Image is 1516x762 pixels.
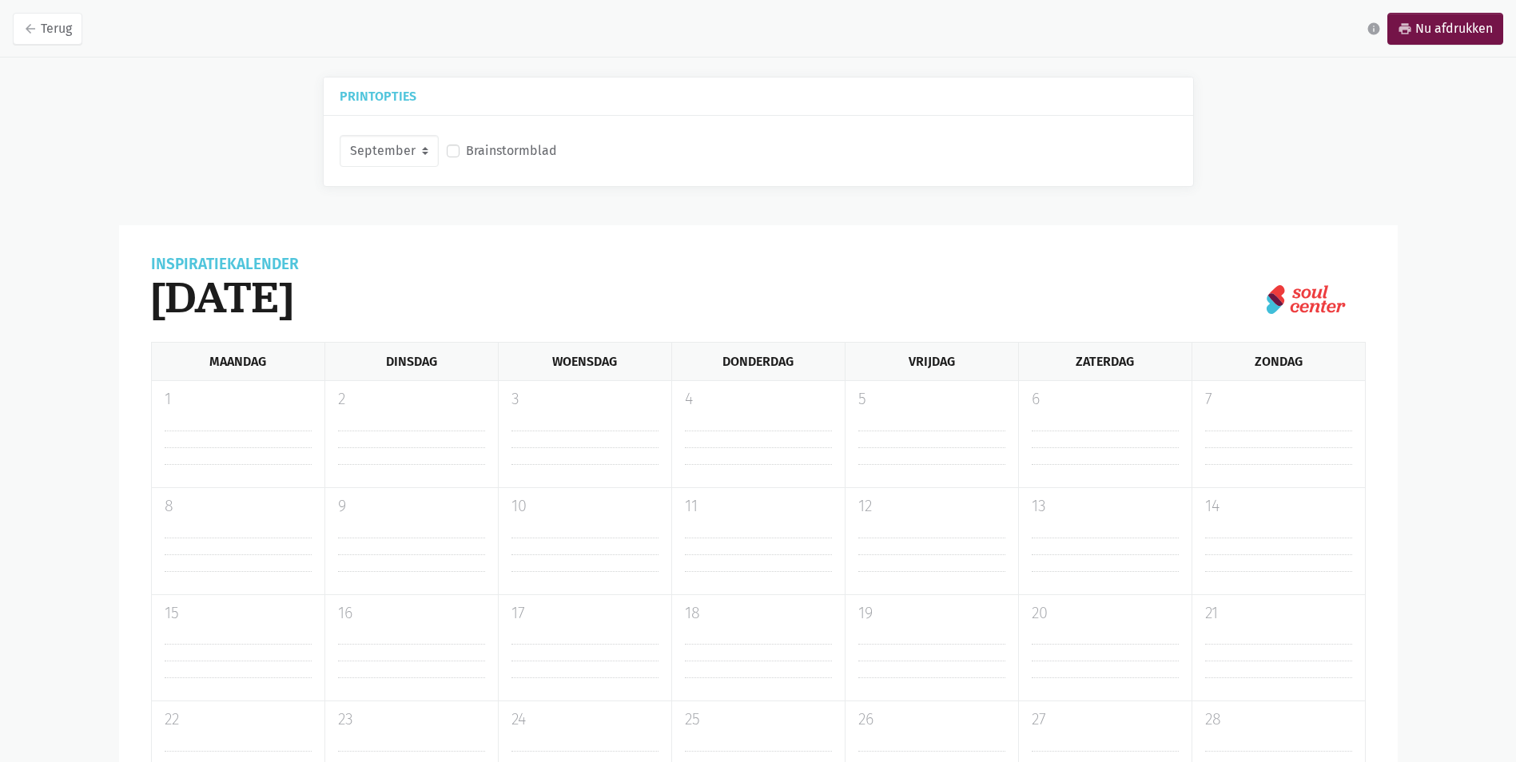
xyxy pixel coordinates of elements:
[858,387,1005,411] p: 5
[498,343,671,380] div: Woensdag
[165,387,312,411] p: 1
[685,494,832,518] p: 11
[340,90,1177,102] h5: Printopties
[511,708,659,732] p: 24
[338,387,485,411] p: 2
[151,257,299,272] div: Inspiratiekalender
[165,494,312,518] p: 8
[165,708,312,732] p: 22
[858,601,1005,625] p: 19
[1032,387,1179,411] p: 6
[858,708,1005,732] p: 26
[1192,343,1366,380] div: Zondag
[1032,494,1179,518] p: 13
[671,343,845,380] div: Donderdag
[858,494,1005,518] p: 12
[1387,13,1503,45] a: printNu afdrukken
[338,708,485,732] p: 23
[1205,387,1352,411] p: 7
[511,387,659,411] p: 3
[685,387,832,411] p: 4
[324,343,498,380] div: Dinsdag
[685,708,832,732] p: 25
[151,343,324,380] div: Maandag
[1205,494,1352,518] p: 14
[685,601,832,625] p: 18
[466,141,557,161] label: Brainstormblad
[1367,22,1381,36] i: info
[23,22,38,36] i: arrow_back
[1205,601,1352,625] p: 21
[165,601,312,625] p: 15
[1205,708,1352,732] p: 28
[151,272,299,323] h1: [DATE]
[845,343,1018,380] div: Vrijdag
[1398,22,1412,36] i: print
[338,601,485,625] p: 16
[1032,708,1179,732] p: 27
[1032,601,1179,625] p: 20
[1018,343,1192,380] div: Zaterdag
[511,494,659,518] p: 10
[511,601,659,625] p: 17
[338,494,485,518] p: 9
[13,13,82,45] a: arrow_backTerug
